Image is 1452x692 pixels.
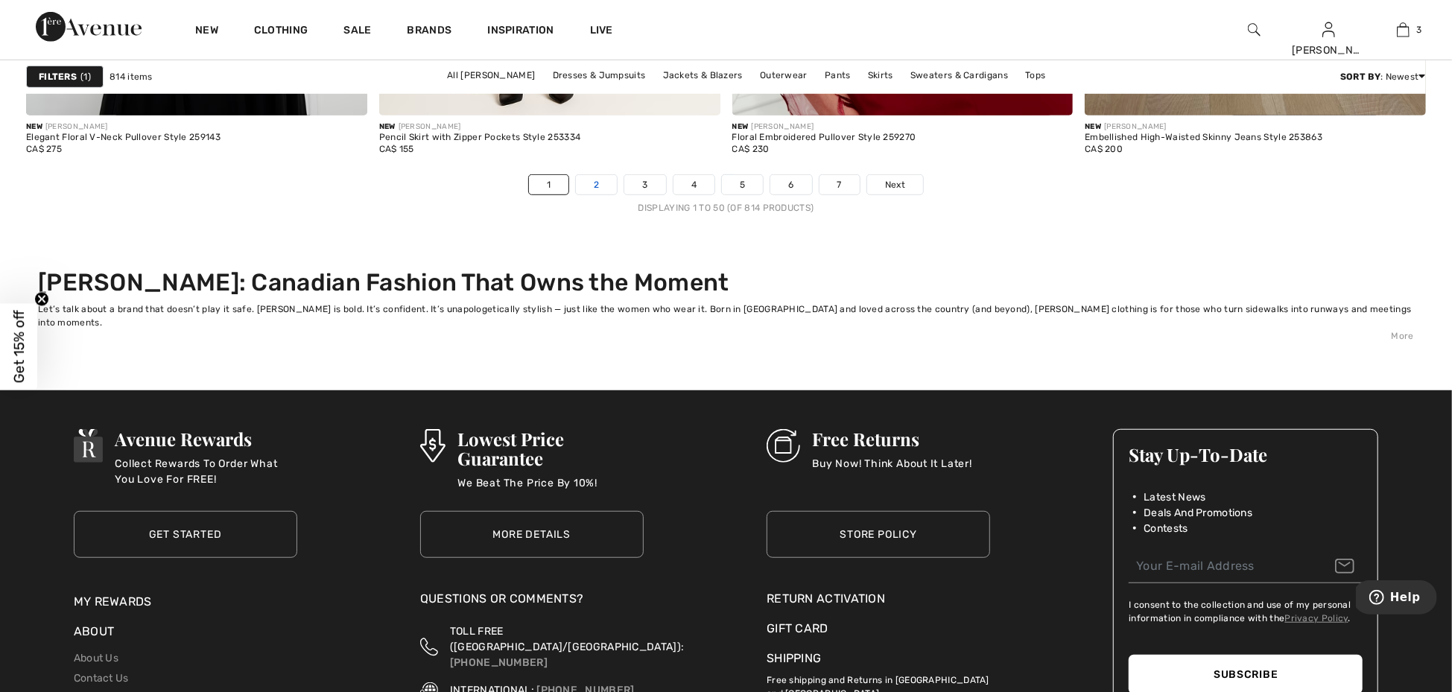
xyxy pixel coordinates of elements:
span: CA$ 155 [379,144,414,154]
h3: Avenue Rewards [115,429,297,448]
h3: Stay Up-To-Date [1129,445,1363,464]
span: CA$ 275 [26,144,62,154]
iframe: Opens a widget where you can find more information [1356,580,1437,618]
span: CA$ 200 [1085,144,1123,154]
a: Pants [817,66,858,85]
a: Dresses & Jumpsuits [545,66,653,85]
a: Live [590,22,613,38]
a: Privacy Policy [1285,613,1348,623]
a: Get Started [74,511,297,558]
span: Contests [1144,521,1188,536]
a: Store Policy [767,511,990,558]
img: Toll Free (Canada/US) [420,623,438,670]
div: Questions or Comments? [420,590,644,615]
a: Sweaters & Cardigans [903,66,1015,85]
span: Inspiration [487,24,554,39]
a: 2 [576,175,617,194]
div: About [74,623,297,648]
div: [PERSON_NAME] [26,121,221,133]
a: Contact Us [74,672,129,685]
img: My Bag [1397,21,1410,39]
span: CA$ 230 [732,144,770,154]
p: Buy Now! Think About It Later! [812,456,972,486]
img: My Info [1322,21,1335,39]
a: 4 [673,175,714,194]
span: Deals And Promotions [1144,505,1252,521]
div: Embellished High-Waisted Skinny Jeans Style 253863 [1085,133,1322,143]
img: 1ère Avenue [36,12,142,42]
div: Let’s talk about a brand that doesn’t play it safe. [PERSON_NAME] is bold. It’s confident. It’s u... [38,302,1414,329]
strong: Filters [39,70,77,83]
a: [PHONE_NUMBER] [450,656,548,669]
nav: Page navigation [26,174,1426,215]
a: 3 [1366,21,1439,39]
img: Free Returns [767,429,800,463]
a: Sale [343,24,371,39]
span: 3 [1417,23,1422,36]
img: Avenue Rewards [74,429,104,463]
a: Clothing [254,24,308,39]
a: Return Activation [767,590,990,608]
a: Next [867,175,923,194]
a: More Details [420,511,644,558]
img: Lowest Price Guarantee [420,429,446,463]
a: 7 [819,175,860,194]
a: Shipping [767,651,821,665]
p: Collect Rewards To Order What You Love For FREE! [115,456,297,486]
img: search the website [1248,21,1261,39]
div: Pencil Skirt with Zipper Pockets Style 253334 [379,133,581,143]
div: : Newest [1340,70,1426,83]
input: Your E-mail Address [1129,550,1363,583]
h3: Lowest Price Guarantee [457,429,644,468]
a: Brands [408,24,452,39]
h2: [PERSON_NAME]: Canadian Fashion That Owns the Moment [38,268,1414,296]
a: My Rewards [74,594,152,609]
h3: Free Returns [812,429,972,448]
strong: Sort By [1340,72,1380,82]
div: Floral Embroidered Pullover Style 259270 [732,133,916,143]
a: All [PERSON_NAME] [440,66,542,85]
a: 3 [624,175,665,194]
span: 814 items [110,70,153,83]
a: Jackets & Blazers [656,66,750,85]
button: Close teaser [34,291,49,306]
span: New [379,122,396,131]
span: Latest News [1144,489,1205,505]
div: [PERSON_NAME] [1085,121,1322,133]
a: About Us [74,652,118,664]
a: New [195,24,218,39]
div: Elegant Floral V-Neck Pullover Style 259143 [26,133,221,143]
span: Get 15% off [10,310,28,383]
div: [PERSON_NAME] [379,121,581,133]
span: TOLL FREE ([GEOGRAPHIC_DATA]/[GEOGRAPHIC_DATA]): [450,625,684,653]
span: New [732,122,749,131]
a: 6 [770,175,811,194]
div: [PERSON_NAME] [1292,42,1365,58]
label: I consent to the collection and use of my personal information in compliance with the . [1129,598,1363,625]
span: Next [885,178,905,191]
div: Displaying 1 to 50 (of 814 products) [26,201,1426,215]
a: Tops [1018,66,1053,85]
a: 5 [722,175,763,194]
a: Sign In [1322,22,1335,36]
div: More [38,329,1414,343]
p: We Beat The Price By 10%! [457,475,644,505]
a: Gift Card [767,620,990,638]
a: Skirts [860,66,901,85]
span: New [26,122,42,131]
span: 1 [80,70,91,83]
a: 1 [529,175,568,194]
div: [PERSON_NAME] [732,121,916,133]
span: New [1085,122,1101,131]
a: Outerwear [752,66,815,85]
